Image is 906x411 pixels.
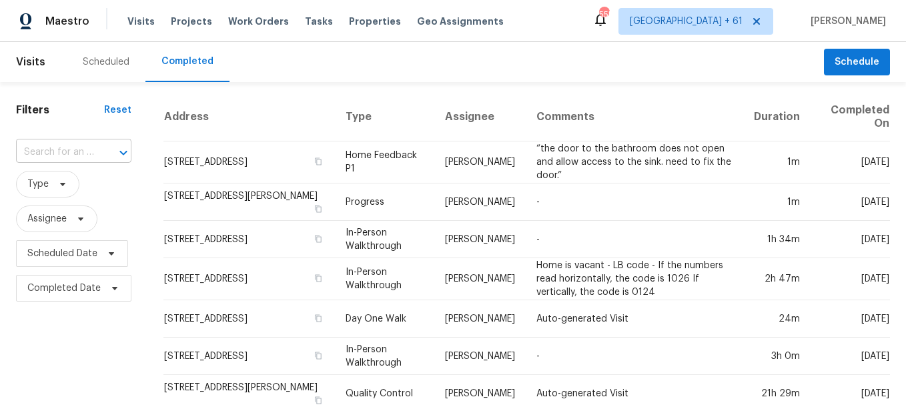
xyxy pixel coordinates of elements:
[127,15,155,28] span: Visits
[312,394,324,406] button: Copy Address
[811,141,890,183] td: [DATE]
[743,183,811,221] td: 1m
[434,93,526,141] th: Assignee
[743,338,811,375] td: 3h 0m
[811,258,890,300] td: [DATE]
[434,300,526,338] td: [PERSON_NAME]
[526,141,744,183] td: “the door to the bathroom does not open and allow access to the sink. need to fix the door.”
[312,312,324,324] button: Copy Address
[163,221,335,258] td: [STREET_ADDRESS]
[27,212,67,226] span: Assignee
[228,15,289,28] span: Work Orders
[312,155,324,167] button: Copy Address
[349,15,401,28] span: Properties
[335,93,434,141] th: Type
[805,15,886,28] span: [PERSON_NAME]
[45,15,89,28] span: Maestro
[312,350,324,362] button: Copy Address
[835,54,879,71] span: Schedule
[27,282,101,295] span: Completed Date
[163,338,335,375] td: [STREET_ADDRESS]
[434,141,526,183] td: [PERSON_NAME]
[811,93,890,141] th: Completed On
[335,338,434,375] td: In-Person Walkthrough
[434,258,526,300] td: [PERSON_NAME]
[163,183,335,221] td: [STREET_ADDRESS][PERSON_NAME]
[743,300,811,338] td: 24m
[312,233,324,245] button: Copy Address
[630,15,743,28] span: [GEOGRAPHIC_DATA] + 61
[743,93,811,141] th: Duration
[434,183,526,221] td: [PERSON_NAME]
[526,258,744,300] td: Home is vacant - LB code - If the numbers read horizontally, the code is 1026 If vertically, the ...
[434,338,526,375] td: [PERSON_NAME]
[335,141,434,183] td: Home Feedback P1
[163,141,335,183] td: [STREET_ADDRESS]
[171,15,212,28] span: Projects
[811,338,890,375] td: [DATE]
[526,93,744,141] th: Comments
[743,221,811,258] td: 1h 34m
[335,300,434,338] td: Day One Walk
[335,221,434,258] td: In-Person Walkthrough
[161,55,213,68] div: Completed
[163,93,335,141] th: Address
[335,183,434,221] td: Progress
[163,258,335,300] td: [STREET_ADDRESS]
[526,300,744,338] td: Auto-generated Visit
[27,177,49,191] span: Type
[824,49,890,76] button: Schedule
[83,55,129,69] div: Scheduled
[526,183,744,221] td: -
[16,142,94,163] input: Search for an address...
[811,183,890,221] td: [DATE]
[27,247,97,260] span: Scheduled Date
[312,272,324,284] button: Copy Address
[434,221,526,258] td: [PERSON_NAME]
[305,17,333,26] span: Tasks
[114,143,133,162] button: Open
[16,47,45,77] span: Visits
[104,103,131,117] div: Reset
[417,15,504,28] span: Geo Assignments
[163,300,335,338] td: [STREET_ADDRESS]
[743,258,811,300] td: 2h 47m
[599,8,608,21] div: 555
[312,203,324,215] button: Copy Address
[526,338,744,375] td: -
[811,221,890,258] td: [DATE]
[16,103,104,117] h1: Filters
[526,221,744,258] td: -
[743,141,811,183] td: 1m
[811,300,890,338] td: [DATE]
[335,258,434,300] td: In-Person Walkthrough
